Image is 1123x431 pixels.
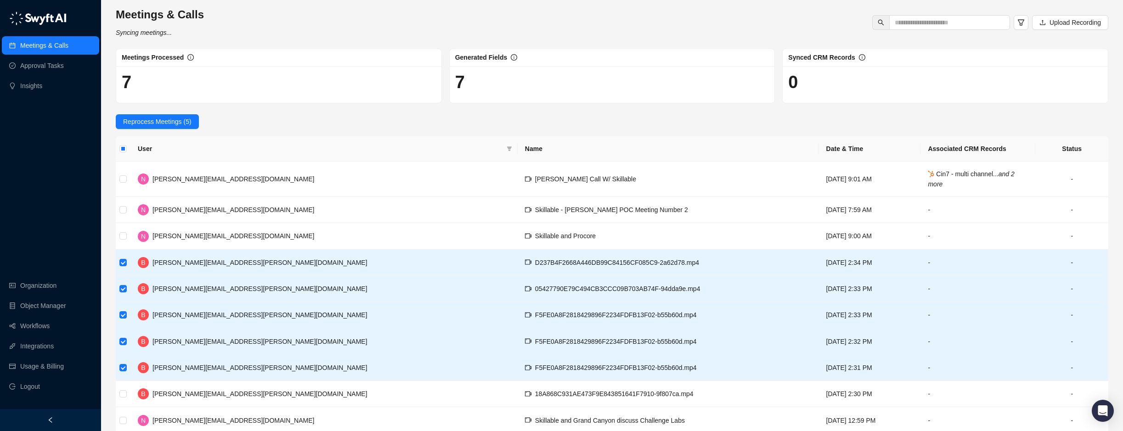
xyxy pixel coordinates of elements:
a: Approval Tasks [20,56,64,75]
td: - [920,223,1035,249]
span: logout [9,383,16,390]
span: filter [505,142,514,156]
span: filter [1017,19,1025,26]
td: [DATE] 2:33 PM [819,276,921,302]
a: Workflows [20,317,50,335]
i: and 2 more [928,170,1014,188]
a: Usage & Billing [20,357,64,375]
span: User [138,144,503,154]
span: video-camera [525,285,531,292]
span: [PERSON_NAME][EMAIL_ADDRESS][PERSON_NAME][DOMAIN_NAME] [152,338,367,345]
td: - [920,250,1035,276]
span: video-camera [525,233,531,239]
span: Upload Recording [1050,17,1101,28]
span: [PERSON_NAME][EMAIL_ADDRESS][DOMAIN_NAME] [152,232,314,240]
td: - [1035,276,1108,302]
td: - [1035,162,1108,197]
span: info-circle [187,54,194,61]
span: [PERSON_NAME][EMAIL_ADDRESS][PERSON_NAME][DOMAIN_NAME] [152,259,367,266]
span: [PERSON_NAME][EMAIL_ADDRESS][PERSON_NAME][DOMAIN_NAME] [152,311,367,319]
span: [PERSON_NAME] Call W/ Skillable [535,175,636,183]
a: Organization [20,276,56,295]
span: N [141,205,146,215]
span: video-camera [525,417,531,423]
td: - [920,197,1035,223]
span: Skillable - [PERSON_NAME] POC Meeting Number 2 [535,206,688,213]
span: Reprocess Meetings (5) [123,117,192,127]
span: N [141,231,146,241]
span: video-camera [525,259,531,265]
span: B [141,310,145,320]
th: Date & Time [819,136,921,162]
button: Upload Recording [1032,15,1108,30]
span: video-camera [525,207,531,213]
td: [DATE] 7:59 AM [819,197,921,223]
span: [PERSON_NAME][EMAIL_ADDRESS][DOMAIN_NAME] [152,417,314,424]
h3: Meetings & Calls [116,7,204,22]
span: F5FE0A8F2818429896F2234FDFB13F02-b55b60d.mp4 [535,311,697,319]
h1: 7 [455,72,769,93]
span: Meetings Processed [122,54,184,61]
span: B [141,336,145,347]
span: D237B4F2668A446DB99C84156CF085C9-2a62d78.mp4 [535,259,699,266]
span: [PERSON_NAME][EMAIL_ADDRESS][DOMAIN_NAME] [152,175,314,183]
td: - [1035,302,1108,328]
span: N [141,415,146,425]
span: video-camera [525,391,531,397]
span: N [141,174,146,184]
td: - [920,276,1035,302]
span: upload [1039,19,1046,26]
span: Generated Fields [455,54,508,61]
td: [DATE] 2:33 PM [819,302,921,328]
span: search [878,19,884,26]
a: Insights [20,77,42,95]
a: Integrations [20,337,54,355]
td: [DATE] 2:30 PM [819,381,921,407]
span: F5FE0A8F2818429896F2234FDFB13F02-b55b60d.mp4 [535,364,697,371]
span: left [47,417,54,423]
span: Logout [20,377,40,396]
td: - [920,355,1035,381]
td: - [920,328,1035,354]
span: video-camera [525,364,531,371]
span: B [141,284,145,294]
span: Synced CRM Records [788,54,855,61]
td: - [920,302,1035,328]
span: [PERSON_NAME][EMAIL_ADDRESS][PERSON_NAME][DOMAIN_NAME] [152,364,367,371]
td: - [1035,328,1108,354]
span: B [141,389,145,399]
span: video-camera [525,312,531,318]
span: B [141,257,145,268]
td: [DATE] 2:34 PM [819,250,921,276]
span: 18A868C931AE473F9E843851641F7910-9f807ca.mp4 [535,390,694,397]
i: Syncing meetings... [116,29,172,36]
a: Object Manager [20,297,66,315]
td: - [1035,250,1108,276]
a: Meetings & Calls [20,36,68,55]
div: Open Intercom Messenger [1092,400,1114,422]
span: Cin7 - multi channel... [928,170,1014,188]
h1: 7 [122,72,436,93]
td: [DATE] 9:00 AM [819,223,921,249]
td: - [1035,355,1108,381]
span: info-circle [511,54,517,61]
td: - [920,381,1035,407]
span: Skillable and Procore [535,232,596,240]
th: Associated CRM Records [920,136,1035,162]
td: [DATE] 9:01 AM [819,162,921,197]
span: video-camera [525,338,531,344]
span: F5FE0A8F2818429896F2234FDFB13F02-b55b60d.mp4 [535,338,697,345]
button: Reprocess Meetings (5) [116,114,199,129]
span: [PERSON_NAME][EMAIL_ADDRESS][DOMAIN_NAME] [152,206,314,213]
span: B [141,363,145,373]
h1: 0 [788,72,1102,93]
td: - [1035,381,1108,407]
span: [PERSON_NAME][EMAIL_ADDRESS][PERSON_NAME][DOMAIN_NAME] [152,285,367,292]
th: Status [1035,136,1108,162]
td: [DATE] 2:31 PM [819,355,921,381]
span: [PERSON_NAME][EMAIL_ADDRESS][PERSON_NAME][DOMAIN_NAME] [152,390,367,397]
span: 05427790E79C494CB3CCC09B703AB74F-94dda9e.mp4 [535,285,700,292]
td: [DATE] 2:32 PM [819,328,921,354]
img: logo-05li4sbe.png [9,11,67,25]
span: filter [507,146,512,151]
